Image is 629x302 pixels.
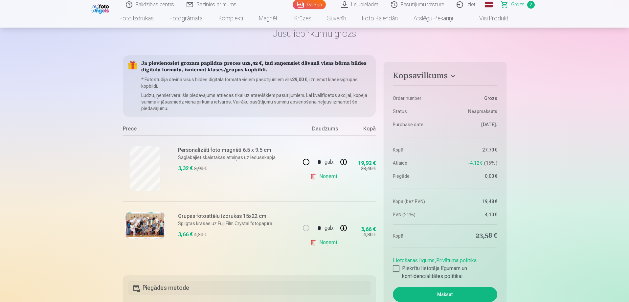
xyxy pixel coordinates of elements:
[448,147,497,153] dd: 27,70 €
[361,227,376,231] div: 3,66 €
[211,9,251,28] a: Komplekti
[310,236,340,249] a: Noņemt
[393,265,497,280] label: Piekrītu lietotāja līgumam un konfidencialitātes politikai
[393,257,435,264] a: Lietošanas līgums
[393,173,442,179] dt: Piegāde
[393,211,442,218] dt: PVN (21%)
[484,160,497,166] span: 15 %
[310,170,340,183] a: Noņemt
[363,231,376,238] div: 4,30 €
[448,231,497,241] dd: 23,58 €
[393,95,442,102] dt: Order number
[178,154,297,161] p: Saglabājiet skaistākās atmiņas uz ledusskapja
[178,165,193,173] div: 3,32 €
[178,220,297,227] p: Spilgtas krāsas uz Fuji Film Crystal fotopapīra
[448,95,497,102] dd: Grozs
[141,60,371,74] h5: Ja pievienosiet grozam papildus preces uz , tad saņemsiet dāvanā visas bērna bildes digitālā form...
[393,71,497,83] button: Kopsavilkums
[393,147,442,153] dt: Kopā
[292,77,307,82] b: 29,00 €
[248,61,262,66] b: 5,42 €
[194,165,207,172] div: 3,90 €
[527,1,535,9] span: 2
[91,3,111,14] img: /fa1
[358,161,376,165] div: 19,92 €
[286,9,319,28] a: Krūzes
[393,160,442,166] dt: Atlaide
[141,76,371,89] p: * Fotostudija dāvina visus bildes digitālā formātā visiem pasūtījumiem virs , izniemot klases/gru...
[448,121,497,128] dd: [DATE].
[393,121,442,128] dt: Purchase date
[361,165,376,172] div: 23,40 €
[436,257,477,264] a: Privātuma politika
[354,9,406,28] a: Foto kalendāri
[511,1,525,9] span: Grozs
[349,125,376,135] div: Kopā
[123,28,506,39] h1: Jūsu iepirkumu grozs
[448,198,497,205] dd: 19,48 €
[393,287,497,302] button: Maksāt
[461,9,517,28] a: Visi produkti
[178,146,297,154] h6: Personalizēti foto magnēti 6.5 x 9.5 cm
[448,211,497,218] dd: 4,10 €
[162,9,211,28] a: Fotogrāmata
[300,125,349,135] div: Daudzums
[128,281,371,295] h5: Piegādes metode
[393,231,442,241] dt: Kopā
[319,9,354,28] a: Suvenīri
[178,231,193,239] div: 3,66 €
[448,173,497,179] dd: 0,00 €
[325,220,334,236] div: gab.
[468,160,483,166] span: -4,12 €
[194,231,207,238] div: 4,30 €
[406,9,461,28] a: Atslēgu piekariņi
[468,108,497,115] span: Neapmaksāts
[393,198,442,205] dt: Kopā (bez PVN)
[123,125,301,135] div: Prece
[325,154,334,170] div: gab.
[393,254,497,280] div: ,
[178,212,297,220] h6: Grupas fotoattēlu izdrukas 15x22 cm
[112,9,162,28] a: Foto izdrukas
[251,9,286,28] a: Magnēti
[141,92,371,112] p: Lūdzu, ņemiet vērā: šis piedāvājums attiecas tikai uz atsevišķiem pasūtījumiem. Lai kvalificētos ...
[393,108,442,115] dt: Status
